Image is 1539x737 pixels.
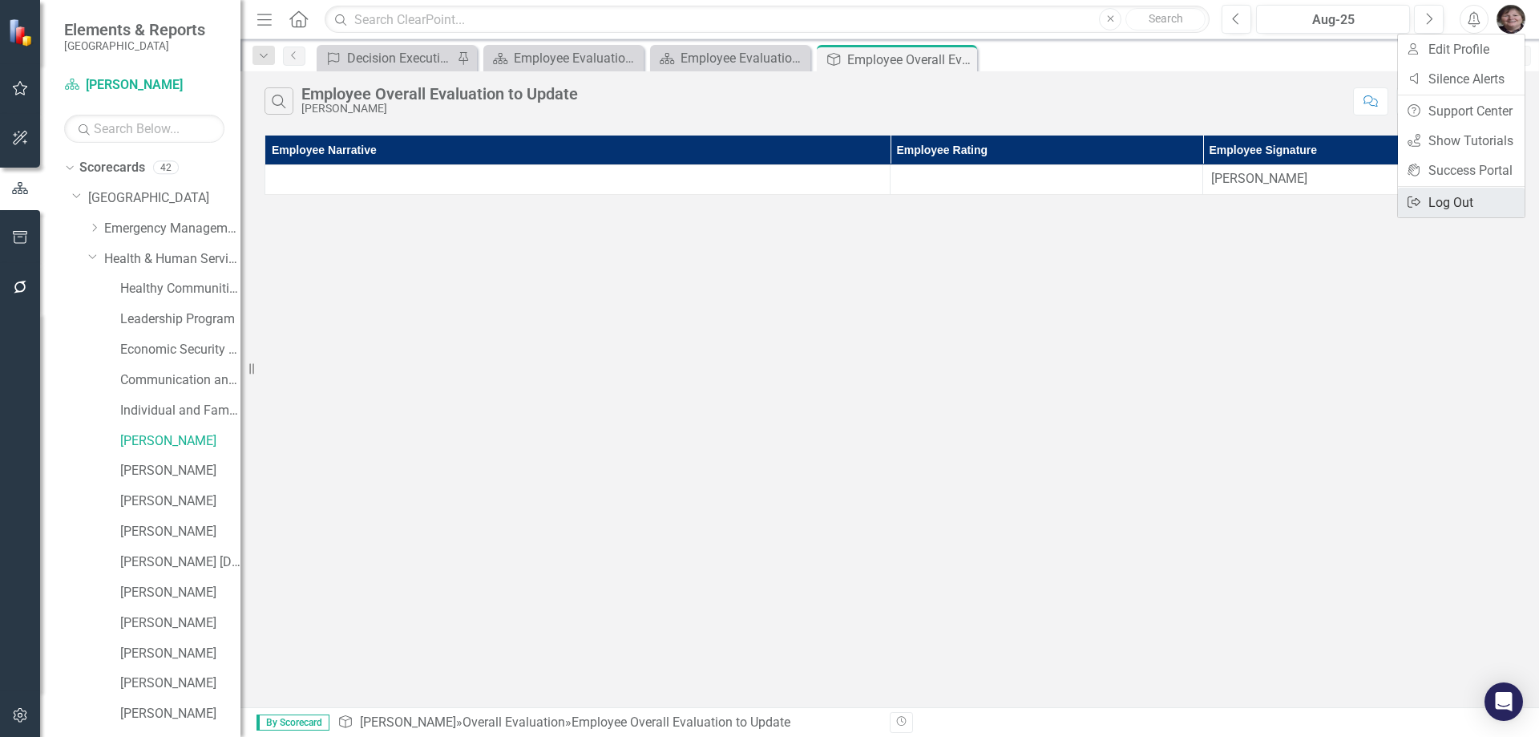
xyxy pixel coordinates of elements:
a: Leadership Program [120,310,240,329]
a: Silence Alerts [1398,64,1525,94]
small: [GEOGRAPHIC_DATA] [64,39,205,52]
a: Economic Security Program [120,341,240,359]
input: Search Below... [64,115,224,143]
a: [PERSON_NAME] [120,674,240,693]
a: [PERSON_NAME] [120,614,240,633]
a: Individual and Family Health Program [120,402,240,420]
a: [PERSON_NAME] [120,432,240,451]
div: Employee Evaluation Navigation [681,48,806,68]
div: Aug-25 [1262,10,1404,30]
div: Decision Execution [347,48,453,68]
a: [PERSON_NAME] [120,584,240,602]
a: Support Center [1398,96,1525,126]
td: Double-Click to Edit [1203,165,1516,195]
div: Employee Overall Evaluation to Update [847,50,973,70]
a: Health & Human Services Department [104,250,240,269]
span: Search [1149,12,1183,25]
button: Aug-25 [1256,5,1410,34]
a: [GEOGRAPHIC_DATA] [88,189,240,208]
a: Edit Profile [1398,34,1525,64]
a: [PERSON_NAME] [120,492,240,511]
a: Employee Evaluation Navigation [487,48,640,68]
div: Employee Overall Evaluation to Update [572,715,790,730]
div: Open Intercom Messenger [1484,682,1523,721]
a: Communication and Coordination Program [120,371,240,390]
a: Emergency Management Department [104,220,240,238]
a: [PERSON_NAME] [120,523,240,541]
div: Employee Evaluation Navigation [514,48,640,68]
a: [PERSON_NAME] [DATE] [120,553,240,572]
a: [PERSON_NAME] [120,705,240,723]
a: [PERSON_NAME] [360,715,456,730]
button: Search [1125,8,1206,30]
a: Overall Evaluation [463,715,565,730]
a: Show Tutorials [1398,126,1525,156]
a: [PERSON_NAME] [120,645,240,663]
img: Joni Reynolds [1497,5,1525,34]
span: By Scorecard [256,715,329,731]
p: [PERSON_NAME] [1211,170,1507,188]
div: [PERSON_NAME] [301,103,578,115]
input: Search ClearPoint... [325,6,1210,34]
td: Double-Click to Edit [265,165,891,195]
a: Decision Execution [321,48,453,68]
div: » » [337,714,878,732]
a: [PERSON_NAME] [120,462,240,480]
a: Employee Evaluation Navigation [654,48,806,68]
div: 42 [153,161,179,175]
a: Healthy Communities Program [120,280,240,298]
img: ClearPoint Strategy [8,18,36,47]
a: Success Portal [1398,156,1525,185]
div: Employee Overall Evaluation to Update [301,85,578,103]
span: Elements & Reports [64,20,205,39]
a: Log Out [1398,188,1525,217]
td: Double-Click to Edit [891,165,1203,195]
a: [PERSON_NAME] [64,76,224,95]
a: Scorecards [79,159,145,177]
